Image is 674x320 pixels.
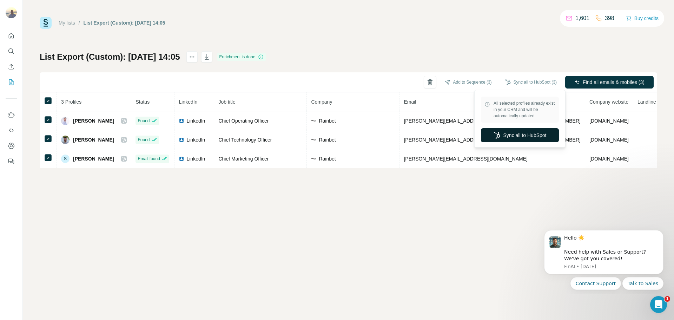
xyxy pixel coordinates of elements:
[311,118,317,124] img: company-logo
[319,155,336,162] span: Rainbet
[186,155,205,162] span: LinkedIn
[311,156,317,162] img: company-logo
[575,14,589,22] p: 1,601
[404,137,527,143] span: [PERSON_NAME][EMAIL_ADDRESS][DOMAIN_NAME]
[589,118,629,124] span: [DOMAIN_NAME]
[319,117,336,124] span: Rainbet
[6,139,17,152] button: Dashboard
[179,99,197,105] span: LinkedIn
[40,51,180,63] h1: List Export (Custom): [DATE] 14:05
[534,224,674,294] iframe: Intercom notifications message
[218,118,269,124] span: Chief Operating Officer
[589,137,629,143] span: [DOMAIN_NAME]
[440,77,497,87] button: Add to Sequence (3)
[6,109,17,121] button: Use Surfe on LinkedIn
[311,137,317,143] img: company-logo
[79,19,80,26] li: /
[40,17,52,29] img: Surfe Logo
[138,156,160,162] span: Email found
[179,118,184,124] img: LinkedIn logo
[605,14,614,22] p: 398
[217,53,266,61] div: Enrichment is done
[61,99,81,105] span: 3 Profiles
[73,136,114,143] span: [PERSON_NAME]
[626,13,659,23] button: Buy credits
[583,79,645,86] span: Find all emails & mobiles (3)
[6,7,17,18] img: Avatar
[500,77,562,87] button: Sync all to HubSpot (3)
[61,136,70,144] img: Avatar
[138,137,150,143] span: Found
[218,156,269,162] span: Chief Marketing Officer
[73,117,114,124] span: [PERSON_NAME]
[565,76,654,89] button: Find all emails & mobiles (3)
[650,296,667,313] iframe: Intercom live chat
[186,136,205,143] span: LinkedIn
[218,137,272,143] span: Chief Technology Officer
[6,30,17,42] button: Quick start
[589,156,629,162] span: [DOMAIN_NAME]
[84,19,165,26] div: List Export (Custom): [DATE] 14:05
[136,99,150,105] span: Status
[138,118,150,124] span: Found
[404,156,527,162] span: [PERSON_NAME][EMAIL_ADDRESS][DOMAIN_NAME]
[665,296,670,302] span: 1
[404,118,527,124] span: [PERSON_NAME][EMAIL_ADDRESS][DOMAIN_NAME]
[6,124,17,137] button: Use Surfe API
[186,117,205,124] span: LinkedIn
[494,100,555,119] span: All selected profiles already exist in your CRM and will be automatically updated.
[61,155,70,163] div: S
[179,137,184,143] img: LinkedIn logo
[319,136,336,143] span: Rainbet
[637,99,656,105] span: Landline
[6,60,17,73] button: Enrich CSV
[589,99,628,105] span: Company website
[59,20,75,26] a: My lists
[311,99,332,105] span: Company
[186,51,198,63] button: actions
[61,117,70,125] img: Avatar
[6,45,17,58] button: Search
[481,128,559,142] button: Sync all to HubSpot
[6,76,17,89] button: My lists
[73,155,114,162] span: [PERSON_NAME]
[218,99,235,105] span: Job title
[179,156,184,162] img: LinkedIn logo
[6,155,17,168] button: Feedback
[404,99,416,105] span: Email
